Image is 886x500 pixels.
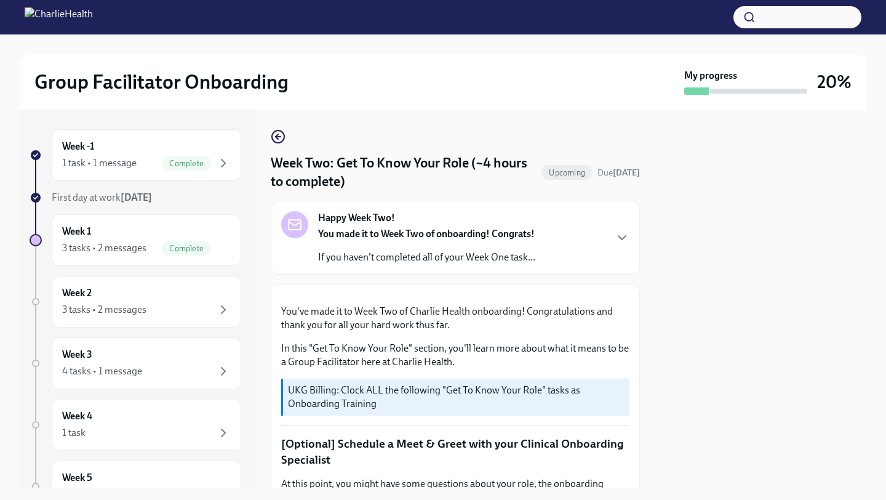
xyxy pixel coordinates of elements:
[318,251,535,264] p: If you haven't completed all of your Week One task...
[30,399,241,451] a: Week 41 task
[62,156,137,170] div: 1 task • 1 message
[30,337,241,389] a: Week 34 tasks • 1 message
[62,303,146,317] div: 3 tasks • 2 messages
[318,228,535,240] strong: You made it to Week Two of onboarding! Congrats!
[30,276,241,328] a: Week 23 tasks • 2 messages
[62,365,142,378] div: 4 tasks • 1 message
[281,305,629,332] p: You've made it to Week Two of Charlie Health onboarding! Congratulations and thank you for all yo...
[30,129,241,181] a: Week -11 task • 1 messageComplete
[541,168,593,177] span: Upcoming
[121,192,152,203] strong: [DATE]
[162,159,211,168] span: Complete
[30,191,241,204] a: First day at work[DATE]
[684,69,737,83] strong: My progress
[271,154,537,191] h4: Week Two: Get To Know Your Role (~4 hours to complete)
[62,471,92,485] h6: Week 5
[62,286,92,300] h6: Week 2
[613,167,640,178] strong: [DATE]
[288,384,625,411] p: UKG Billing: Clock ALL the following "Get To Know Your Role" tasks as Onboarding Training
[597,167,640,178] span: Due
[318,211,395,225] strong: Happy Week Two!
[52,192,152,203] span: First day at work
[281,436,629,467] p: [Optional] Schedule a Meet & Greet with your Clinical Onboarding Specialist
[30,214,241,266] a: Week 13 tasks • 2 messagesComplete
[62,241,146,255] div: 3 tasks • 2 messages
[62,409,92,423] h6: Week 4
[62,348,92,361] h6: Week 3
[597,167,640,179] span: September 16th, 2025 10:00
[62,140,94,153] h6: Week -1
[34,70,289,94] h2: Group Facilitator Onboarding
[162,244,211,253] span: Complete
[281,342,629,369] p: In this "Get To Know Your Role" section, you'll learn more about what it means to be a Group Faci...
[62,225,91,238] h6: Week 1
[62,426,86,440] div: 1 task
[817,71,852,93] h3: 20%
[25,7,93,27] img: CharlieHealth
